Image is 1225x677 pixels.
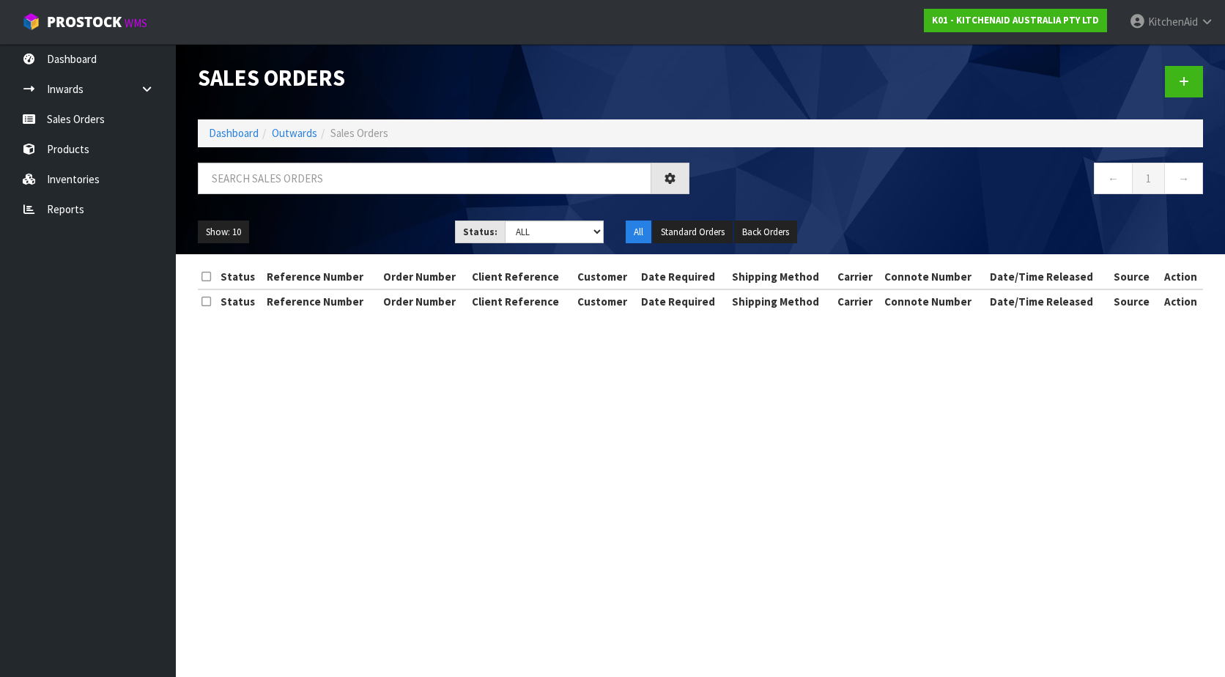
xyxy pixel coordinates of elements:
th: Source [1110,289,1158,313]
th: Client Reference [468,265,574,289]
nav: Page navigation [711,163,1203,199]
span: ProStock [47,12,122,32]
th: Connote Number [881,265,986,289]
th: Status [217,265,264,289]
a: Outwards [272,126,317,140]
th: Connote Number [881,289,986,313]
th: Source [1110,265,1158,289]
th: Action [1158,265,1203,289]
th: Action [1158,289,1203,313]
th: Status [217,289,264,313]
th: Reference Number [263,289,379,313]
img: cube-alt.png [22,12,40,31]
a: Dashboard [209,126,259,140]
button: Standard Orders [653,221,733,244]
button: All [626,221,651,244]
a: 1 [1132,163,1165,194]
th: Date/Time Released [986,289,1109,313]
a: → [1164,163,1203,194]
th: Order Number [380,289,469,313]
th: Shipping Method [728,289,834,313]
th: Customer [574,265,637,289]
span: Sales Orders [330,126,388,140]
th: Reference Number [263,265,379,289]
span: KitchenAid [1148,15,1198,29]
button: Back Orders [734,221,797,244]
th: Date/Time Released [986,265,1109,289]
a: ← [1094,163,1133,194]
th: Carrier [834,289,881,313]
th: Client Reference [468,289,574,313]
button: Show: 10 [198,221,249,244]
th: Customer [574,289,637,313]
input: Search sales orders [198,163,651,194]
strong: K01 - KITCHENAID AUSTRALIA PTY LTD [932,14,1099,26]
th: Order Number [380,265,469,289]
th: Date Required [637,265,728,289]
h1: Sales Orders [198,66,689,91]
th: Shipping Method [728,265,834,289]
small: WMS [125,16,147,30]
th: Date Required [637,289,728,313]
th: Carrier [834,265,881,289]
strong: Status: [463,226,497,238]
